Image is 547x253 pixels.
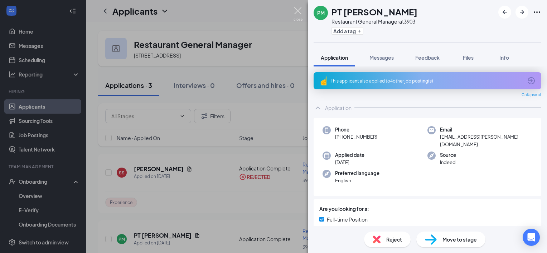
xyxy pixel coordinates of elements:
[321,54,348,61] span: Application
[499,54,509,61] span: Info
[314,104,322,112] svg: ChevronUp
[357,29,362,33] svg: Plus
[440,126,532,133] span: Email
[440,152,456,159] span: Source
[335,159,364,166] span: [DATE]
[386,235,402,243] span: Reject
[463,54,474,61] span: Files
[327,215,368,223] span: Full-time Position
[335,126,377,133] span: Phone
[331,18,417,25] div: Restaurant General Manager at 3903
[440,133,532,148] span: [EMAIL_ADDRESS][PERSON_NAME][DOMAIN_NAME]
[369,54,394,61] span: Messages
[325,104,352,111] div: Application
[415,54,440,61] span: Feedback
[331,78,523,84] div: This applicant also applied to 4 other job posting(s)
[442,235,477,243] span: Move to stage
[335,177,379,184] span: English
[335,152,364,159] span: Applied date
[335,170,379,177] span: Preferred language
[527,76,536,85] svg: ArrowCircle
[331,6,417,18] h1: PT [PERSON_NAME]
[523,229,540,246] div: Open Intercom Messenger
[317,9,325,16] div: PM
[522,92,541,98] span: Collapse all
[319,205,369,213] span: Are you looking for a:
[335,133,377,140] span: [PHONE_NUMBER]
[331,27,363,35] button: PlusAdd a tag
[440,159,456,166] span: Indeed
